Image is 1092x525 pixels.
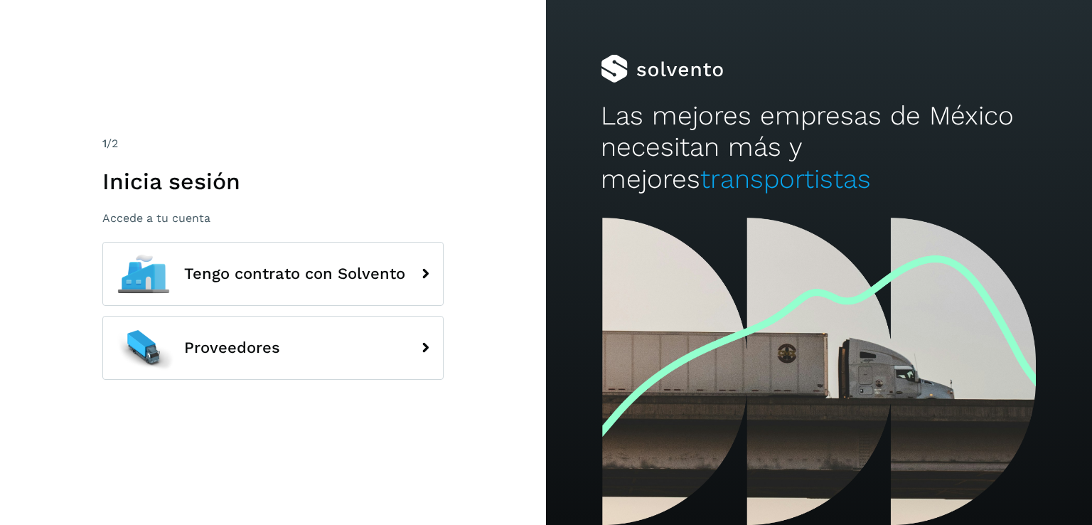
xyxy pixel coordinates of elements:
h2: Las mejores empresas de México necesitan más y mejores [601,100,1037,195]
span: Tengo contrato con Solvento [184,265,405,282]
h1: Inicia sesión [102,168,444,195]
p: Accede a tu cuenta [102,211,444,225]
span: Proveedores [184,339,280,356]
div: /2 [102,135,444,152]
span: 1 [102,137,107,150]
button: Proveedores [102,316,444,380]
span: transportistas [700,164,871,194]
button: Tengo contrato con Solvento [102,242,444,306]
